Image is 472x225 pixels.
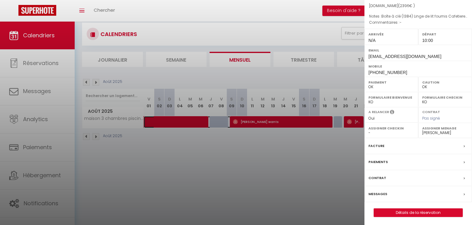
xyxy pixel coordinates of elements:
div: [DOMAIN_NAME] [369,3,467,9]
label: Facture [368,143,384,149]
span: 10:00 [422,38,433,43]
span: - [399,20,402,25]
label: Assigner Menage [422,125,468,131]
label: Paiements [368,159,388,165]
label: Paiement [368,79,414,85]
label: Arrivée [368,31,414,37]
label: Contrat [368,175,386,181]
a: Détails de la réservation [374,209,462,217]
span: [PHONE_NUMBER] [368,70,407,75]
label: Formulaire Checkin [422,94,468,100]
span: [EMAIL_ADDRESS][DOMAIN_NAME] [368,54,441,59]
label: Mobile [368,63,468,69]
span: Pas signé [422,116,440,121]
span: N/A [368,38,376,43]
button: Détails de la réservation [374,208,463,217]
label: Départ [422,31,468,37]
label: A relancer [368,109,389,115]
label: Formulaire Bienvenue [368,94,414,100]
span: ( € ) [398,3,415,8]
label: Email [368,47,468,53]
label: Messages [368,191,387,197]
i: Sélectionner OUI si vous souhaiter envoyer les séquences de messages post-checkout [390,109,394,116]
label: Caution [422,79,468,85]
label: Assigner Checkin [368,125,414,131]
button: Ouvrir le widget de chat LiveChat [5,2,23,21]
label: Contrat [422,109,440,113]
p: Commentaires : [369,19,467,26]
span: 2396 [400,3,409,8]
p: Notes : [369,13,467,19]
